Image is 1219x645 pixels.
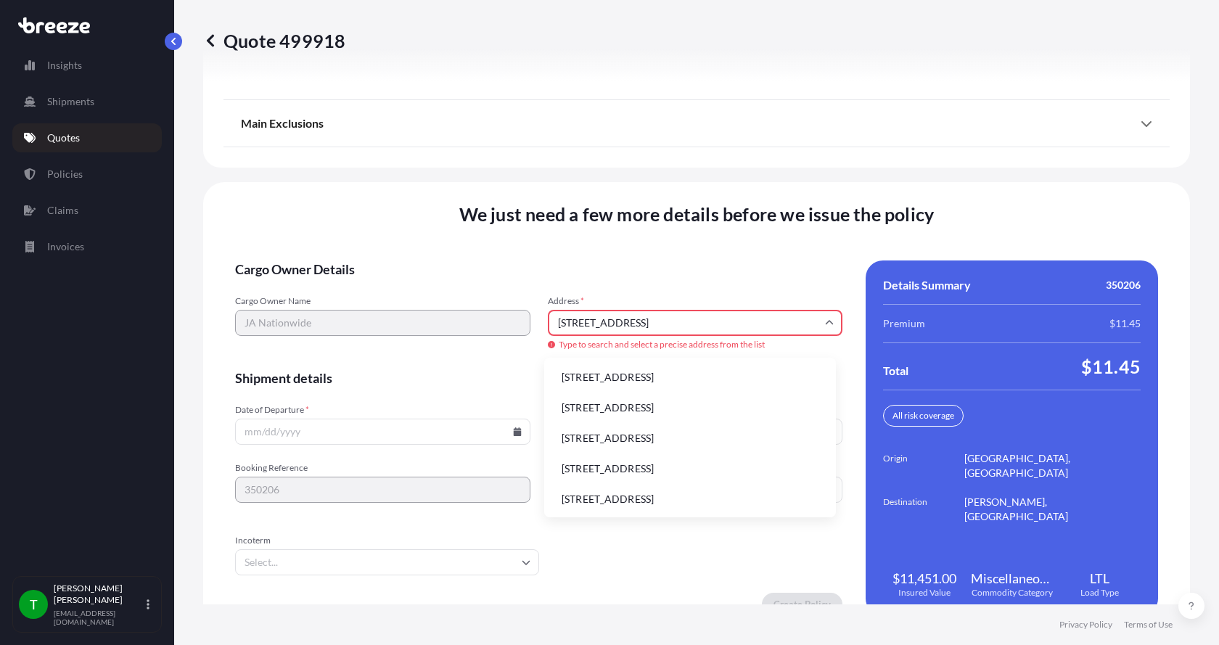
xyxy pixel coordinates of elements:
[203,29,345,52] p: Quote 499918
[964,451,1141,480] span: [GEOGRAPHIC_DATA], [GEOGRAPHIC_DATA]
[1081,355,1141,378] span: $11.45
[12,232,162,261] a: Invoices
[235,260,842,278] span: Cargo Owner Details
[1080,587,1119,599] span: Load Type
[972,587,1053,599] span: Commodity Category
[883,363,908,378] span: Total
[12,196,162,225] a: Claims
[883,451,964,480] span: Origin
[548,339,843,350] span: Type to search and select a precise address from the list
[762,593,842,616] button: Create Policy
[550,394,830,422] li: [STREET_ADDRESS]
[47,58,82,73] p: Insights
[235,462,530,474] span: Booking Reference
[47,203,78,218] p: Claims
[964,495,1141,524] span: [PERSON_NAME], [GEOGRAPHIC_DATA]
[773,597,831,612] p: Create Policy
[1109,316,1141,331] span: $11.45
[54,583,144,606] p: [PERSON_NAME] [PERSON_NAME]
[550,455,830,482] li: [STREET_ADDRESS]
[235,369,842,387] span: Shipment details
[1106,278,1141,292] span: 350206
[47,94,94,109] p: Shipments
[550,363,830,391] li: [STREET_ADDRESS]
[47,131,80,145] p: Quotes
[1124,619,1173,630] a: Terms of Use
[241,106,1152,141] div: Main Exclusions
[550,485,830,513] li: [STREET_ADDRESS]
[883,316,925,331] span: Premium
[235,477,530,503] input: Your internal reference
[971,570,1053,587] span: Miscellaneous Manufactured Articles
[30,597,38,612] span: T
[12,51,162,80] a: Insights
[883,278,971,292] span: Details Summary
[883,495,964,524] span: Destination
[12,87,162,116] a: Shipments
[12,160,162,189] a: Policies
[241,116,324,131] span: Main Exclusions
[47,167,83,181] p: Policies
[235,549,539,575] input: Select...
[883,405,964,427] div: All risk coverage
[235,419,530,445] input: mm/dd/yyyy
[548,295,843,307] span: Address
[47,239,84,254] p: Invoices
[548,310,843,336] input: Cargo owner address
[892,570,956,587] span: $11,451.00
[459,202,935,226] span: We just need a few more details before we issue the policy
[550,424,830,452] li: [STREET_ADDRESS]
[235,535,539,546] span: Incoterm
[1090,570,1109,587] span: LTL
[235,404,530,416] span: Date of Departure
[12,123,162,152] a: Quotes
[235,295,530,307] span: Cargo Owner Name
[54,609,144,626] p: [EMAIL_ADDRESS][DOMAIN_NAME]
[1059,619,1112,630] a: Privacy Policy
[898,587,951,599] span: Insured Value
